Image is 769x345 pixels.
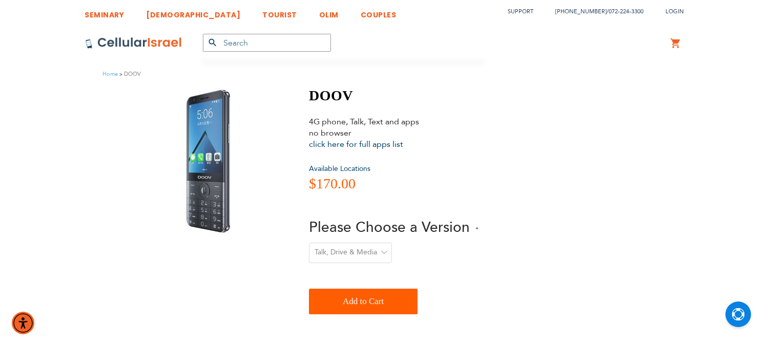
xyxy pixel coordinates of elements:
[103,70,118,78] a: Home
[309,139,403,150] a: click here for full apps list
[609,8,644,15] a: 072-224-3300
[319,3,339,21] a: OLIM
[203,34,331,52] input: Search
[309,176,356,191] span: $170.00
[12,312,34,334] div: Accessibility Menu
[85,3,124,21] a: SEMINARY
[666,8,684,15] span: Login
[309,164,370,174] a: Available Locations
[85,37,182,49] img: Cellular Israel Logo
[309,87,479,104] h1: DOOV
[309,218,470,237] span: Please Choose a Version
[508,8,534,15] a: Support
[546,4,644,19] li: /
[132,87,281,235] img: DOOV
[263,3,298,21] a: TOURIST
[361,3,397,21] a: COUPLES
[309,116,468,150] div: 4G phone, Talk, Text and apps no browser
[147,3,241,21] a: [DEMOGRAPHIC_DATA]
[343,291,384,312] span: Add to Cart
[309,289,418,314] button: Add to Cart
[118,69,141,79] li: DOOV
[556,8,607,15] a: [PHONE_NUMBER]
